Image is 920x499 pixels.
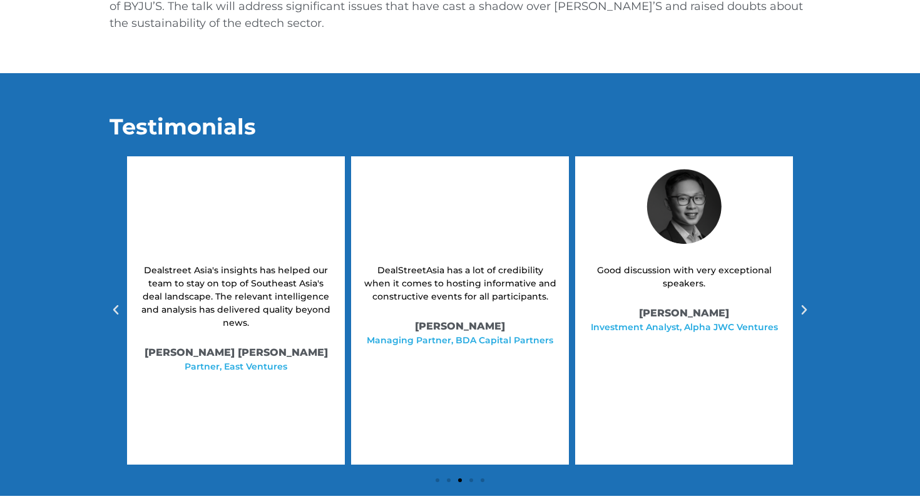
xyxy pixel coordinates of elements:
span: [PERSON_NAME] [588,306,780,321]
span: Go to slide 5 [481,478,484,482]
span: Go to slide 2 [447,478,451,482]
span: [PERSON_NAME] [PERSON_NAME] [140,345,332,360]
div: Dealstreet Asia's insights has helped our team to stay on top of Southeast Asia's deal landscape.... [140,264,332,330]
img: Dharmadi Gusanto [647,169,722,244]
img: Bert Kwan [422,169,498,244]
span: [PERSON_NAME] [364,319,556,334]
span: Partner, East Ventures [140,360,332,373]
span: Go to slide 3 [458,478,462,482]
span: Managing Partner, BDA Capital Partners [364,334,556,347]
span: Testimonials [110,113,256,140]
div: Good discussion with very exceptional speakers. [588,264,780,290]
span: Go to slide 1 [436,478,439,482]
span: Investment Analyst, Alpha JWC Ventures [588,321,780,334]
div: DealStreetAsia has a lot of credibility when it comes to hosting informative and constructive eve... [364,264,556,303]
img: Melisa Irene [198,169,273,244]
span: Go to slide 4 [469,478,473,482]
